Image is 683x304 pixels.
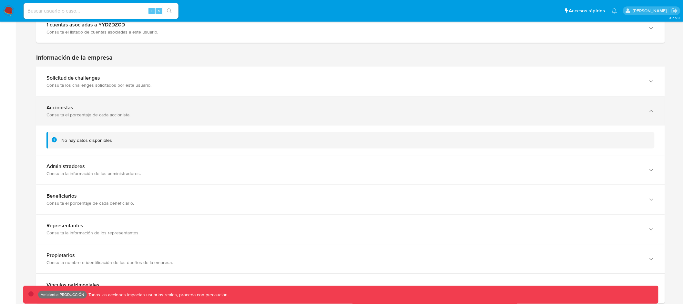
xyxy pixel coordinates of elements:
span: ⌥ [149,8,154,14]
p: diego.assum@mercadolibre.com [633,8,669,14]
p: Ambiente: PRODUCCIÓN [41,293,84,296]
input: Buscar usuario o caso... [24,7,178,15]
a: Salir [671,7,678,14]
span: 3.155.0 [669,15,680,20]
p: Todas las acciones impactan usuarios reales, proceda con precaución. [87,292,229,298]
span: s [158,8,160,14]
span: Accesos rápidos [569,7,605,14]
a: Notificaciones [612,8,617,14]
button: search-icon [163,6,176,15]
